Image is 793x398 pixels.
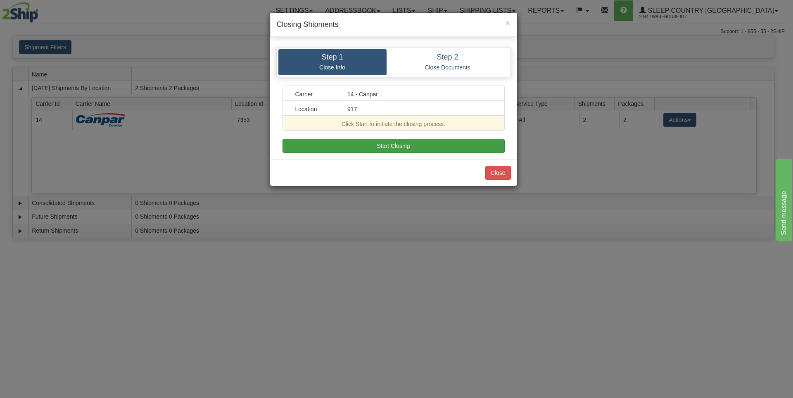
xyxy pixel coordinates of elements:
div: Send message [6,5,76,15]
span: × [505,18,510,28]
button: Start Closing [283,139,505,153]
div: Carrier [289,90,342,98]
div: 14 - Canpar [341,90,498,98]
a: Step 1 Close Info [278,49,387,75]
div: Location [289,105,342,113]
div: 917 [341,105,498,113]
h4: Step 2 [393,53,503,62]
iframe: chat widget [774,157,792,241]
a: Step 2 Close Documents [387,49,509,75]
h4: Closing Shipments [277,19,510,30]
button: Close [505,19,510,27]
div: Click Start to initiate the closing process. [289,120,498,128]
button: Close [485,166,511,180]
p: Close Documents [393,64,503,71]
h4: Step 1 [285,53,380,62]
p: Close Info [285,64,380,71]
